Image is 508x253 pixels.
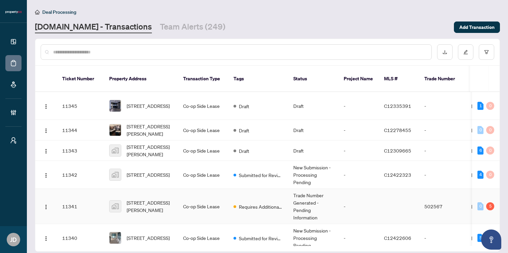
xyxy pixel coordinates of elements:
[43,236,49,241] img: Logo
[419,140,466,161] td: -
[43,149,49,154] img: Logo
[41,125,51,135] button: Logo
[239,171,283,179] span: Submitted for Review
[178,189,228,224] td: Co-op Side Lease
[338,224,379,252] td: -
[41,201,51,212] button: Logo
[110,145,121,156] img: thumbnail-img
[486,202,494,210] div: 5
[42,9,76,15] span: Deal Processing
[5,10,22,14] img: logo
[178,120,228,140] td: Co-op Side Lease
[10,235,17,244] span: JD
[104,66,178,92] th: Property Address
[57,189,104,224] td: 11341
[486,126,494,134] div: 0
[486,146,494,155] div: 0
[10,137,17,144] span: user-switch
[239,203,283,210] span: Requires Additional Docs
[239,102,249,110] span: Draft
[178,66,228,92] th: Transaction Type
[110,232,121,244] img: thumbnail-img
[43,204,49,210] img: Logo
[127,123,172,137] span: [STREET_ADDRESS][PERSON_NAME]
[239,127,249,134] span: Draft
[481,229,501,250] button: Open asap
[484,50,489,54] span: filter
[288,189,338,224] td: Trade Number Generated - Pending Information
[57,224,104,252] td: 11340
[338,92,379,120] td: -
[127,143,172,158] span: [STREET_ADDRESS][PERSON_NAME]
[43,173,49,178] img: Logo
[41,100,51,111] button: Logo
[486,102,494,110] div: 0
[57,92,104,120] td: 11345
[288,92,338,120] td: Draft
[41,145,51,156] button: Logo
[178,224,228,252] td: Co-op Side Lease
[43,104,49,109] img: Logo
[228,66,288,92] th: Tags
[41,233,51,243] button: Logo
[477,171,483,179] div: 4
[110,100,121,112] img: thumbnail-img
[384,172,411,178] span: C12422323
[35,21,152,33] a: [DOMAIN_NAME] - Transactions
[384,127,411,133] span: C12278455
[288,224,338,252] td: New Submission - Processing Pending
[57,66,104,92] th: Ticket Number
[338,66,379,92] th: Project Name
[338,120,379,140] td: -
[110,124,121,136] img: thumbnail-img
[57,120,104,140] td: 11344
[477,102,483,110] div: 1
[41,169,51,180] button: Logo
[442,50,447,54] span: download
[127,171,170,178] span: [STREET_ADDRESS]
[127,234,170,242] span: [STREET_ADDRESS]
[463,50,468,54] span: edit
[384,103,411,109] span: C12335391
[127,102,170,110] span: [STREET_ADDRESS]
[110,169,121,180] img: thumbnail-img
[127,199,172,214] span: [STREET_ADDRESS][PERSON_NAME]
[178,92,228,120] td: Co-op Side Lease
[419,66,466,92] th: Trade Number
[288,161,338,189] td: New Submission - Processing Pending
[379,66,419,92] th: MLS #
[338,161,379,189] td: -
[458,44,473,60] button: edit
[419,189,466,224] td: 502567
[486,171,494,179] div: 0
[178,161,228,189] td: Co-op Side Lease
[57,140,104,161] td: 11343
[239,235,283,242] span: Submitted for Review
[35,10,40,14] span: home
[477,234,483,242] div: 5
[43,128,49,133] img: Logo
[239,147,249,155] span: Draft
[419,224,466,252] td: -
[479,44,494,60] button: filter
[384,235,411,241] span: C12422606
[57,161,104,189] td: 11342
[459,22,495,33] span: Add Transaction
[288,120,338,140] td: Draft
[477,126,483,134] div: 0
[384,147,411,154] span: C12309665
[288,66,338,92] th: Status
[437,44,453,60] button: download
[477,202,483,210] div: 0
[419,120,466,140] td: -
[110,201,121,212] img: thumbnail-img
[160,21,225,33] a: Team Alerts (249)
[419,92,466,120] td: -
[477,146,483,155] div: 6
[338,140,379,161] td: -
[454,22,500,33] button: Add Transaction
[178,140,228,161] td: Co-op Side Lease
[419,161,466,189] td: -
[338,189,379,224] td: -
[288,140,338,161] td: Draft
